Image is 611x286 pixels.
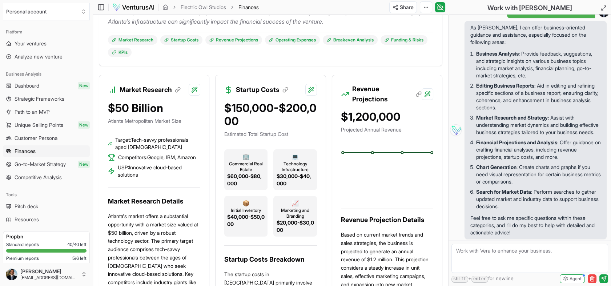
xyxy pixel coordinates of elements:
[487,3,572,13] h2: Work with [PERSON_NAME]
[451,275,514,283] span: + for newline
[476,139,601,161] p: : Offer guidance on crafting financial analyses, including revenue projections, startup costs, an...
[15,148,36,155] span: Finances
[72,255,87,261] span: 5 / 6 left
[108,48,132,57] a: KPIs
[476,51,519,57] strong: Business Analysis
[276,219,314,234] span: $20,000-$30,000
[15,108,50,116] span: Path to an MVP
[238,4,259,10] span: Finances
[3,214,90,225] a: Resources
[476,114,601,136] p: : Assist with understanding market dynamics and building effective business strategies tailored t...
[389,1,417,13] button: Share
[238,4,259,11] span: Finances
[3,266,90,283] button: [PERSON_NAME][EMAIL_ADDRESS][DOMAIN_NAME]
[3,51,90,63] a: Analyze new venture
[15,95,64,102] span: Strategic Frameworks
[451,276,468,283] kbd: shift
[78,121,90,129] span: New
[224,254,317,265] h3: Startup Costs Breakdown
[450,124,462,136] img: Vera
[476,82,534,89] strong: Editing Business Reports
[205,35,262,45] a: Revenue Projections
[118,164,200,178] span: USP: Innovative cloud-based solutions
[3,93,90,105] a: Strategic Frameworks
[242,152,250,161] span: 🏢
[6,242,39,247] span: Standard reports
[471,276,488,283] kbd: enter
[560,274,585,283] button: Agent
[224,101,317,128] div: $150,000-$200,000
[120,85,181,95] h3: Market Research
[227,173,265,187] span: $60,000-$80,000
[20,275,78,281] span: [EMAIL_ADDRESS][DOMAIN_NAME]
[3,119,90,131] a: Unique Selling PointsNew
[3,38,90,49] a: Your ventures
[112,3,155,12] img: logo
[108,101,200,114] div: $50 Billion
[276,161,314,173] span: Technology Infrastructure
[6,255,39,261] span: Premium reports
[476,114,548,121] strong: Market Research and Strategy
[381,35,427,45] a: Funding & Risks
[323,35,378,45] a: Breakeven Analysis
[476,164,601,185] p: : Create charts and graphs if you need visual representation for certain business metrics or comp...
[265,35,320,45] a: Operating Expenses
[15,121,63,129] span: Unique Selling Points
[476,164,516,170] strong: Chart Generation
[15,134,57,142] span: Customer Persona
[3,189,90,201] div: Tools
[470,214,601,236] p: Feel free to ask me specific questions within these categories, and I’ll do my best to help with ...
[15,161,66,168] span: Go-to-Market Strategy
[3,80,90,92] a: DashboardNew
[115,136,200,151] span: Target: Tech-savvy professionals aged [DEMOGRAPHIC_DATA]
[3,26,90,38] div: Platform
[476,82,601,111] p: : Aid in editing and refining specific sections of a business report, ensuring clarity, coherence...
[276,173,314,187] span: $30,000-$40,000
[227,213,265,228] span: $40,000-$50,000
[3,158,90,170] a: Go-to-Market StrategyNew
[276,208,314,219] span: Marketing and Branding
[341,110,433,123] div: $1,200,000
[352,84,422,104] h3: Revenue Projections
[108,117,200,125] p: Atlanta Metropolitan Market Size
[231,208,261,213] span: Initial Inventory
[3,201,90,212] a: Pitch deck
[15,82,39,89] span: Dashboard
[570,276,582,282] span: Agent
[15,174,62,181] span: Competitive Analysis
[3,132,90,144] a: Customer Persona
[476,50,601,79] p: : Provide feedback, suggestions, and strategic insights on various business topics including mark...
[341,126,433,133] p: Projected Annual Revenue
[3,3,90,20] button: Select an organization
[162,4,259,11] nav: breadcrumb
[227,161,265,173] span: Commercial Real Estate
[3,106,90,118] a: Path to an MVP
[67,242,87,247] span: 40 / 40 left
[181,4,226,11] a: Electric Owl Studios
[224,130,317,138] p: Estimated Total Startup Cost
[6,233,87,240] h3: Pro plan
[3,68,90,80] div: Business Analysis
[292,199,299,208] span: 📈
[6,269,17,280] img: ACg8ocKh1L7Yh5VgSDN2YOPfB6bExbAf4_p3LJia384IOMDxnuMg=s96-c
[78,161,90,168] span: New
[341,215,433,225] h3: Revenue Projection Details
[470,24,601,46] p: As [PERSON_NAME], I can offer business-oriented guidance and assistance, especially focused on th...
[15,216,39,223] span: Resources
[476,139,557,145] strong: Financial Projections and Analysis
[476,188,601,210] p: : Perform searches to gather updated market and industry data to support business decisions.
[236,85,288,95] h3: Startup Costs
[78,82,90,89] span: New
[476,189,531,195] strong: Search for Market Data
[15,53,63,60] span: Analyze new venture
[108,35,157,45] a: Market Research
[292,152,299,161] span: 💻
[15,203,38,210] span: Pitch deck
[20,268,78,275] span: [PERSON_NAME]
[118,154,196,161] span: Competitors: Google, IBM, Amazon
[108,196,200,206] h3: Market Research Details
[3,172,90,183] a: Competitive Analysis
[15,40,47,47] span: Your ventures
[400,4,414,11] span: Share
[3,145,90,157] a: Finances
